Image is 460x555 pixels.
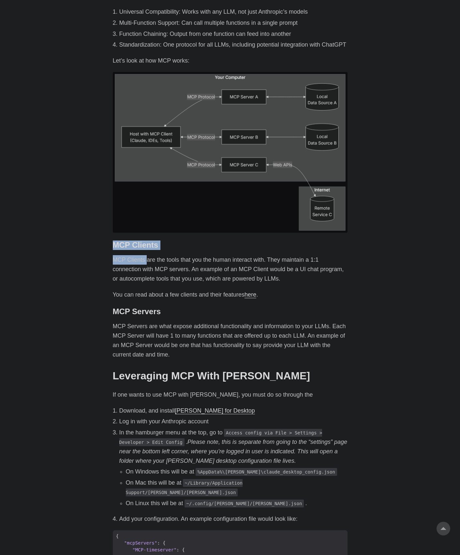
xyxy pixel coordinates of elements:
li: Add your configuration. An example configuration file would look like: [119,514,348,524]
span: "MCP-timeserver" [132,547,176,552]
p: If one wants to use MCP with [PERSON_NAME], you must do so through the [113,390,348,400]
a: [PERSON_NAME] for Desktop [175,407,255,414]
p: MCP Servers are what expose additional functionality and information to your LLMs. Each MCP Serve... [113,322,348,359]
li: On Linux this wil be at . [126,499,348,508]
li: Standardization: One protocol for all LLMs, including potential integration with ChatGPT [119,40,348,50]
span: { [182,547,185,552]
li: Log in with your Anthropic account [119,417,348,426]
span: "mcpServers" [124,540,157,546]
span: { [163,540,165,546]
li: Function Chaining: Output from one function can feed into another [119,29,348,39]
li: On Mac this will be at [126,478,348,497]
em: Please note, this is separate from going to the “settings” page near the bottom left corner, wher... [119,439,348,464]
span: : [176,547,179,552]
code: ~/Library/Application Support/[PERSON_NAME]/[PERSON_NAME].json [126,479,243,496]
code: ~/.config/[PERSON_NAME]/[PERSON_NAME].json [185,500,304,507]
li: Multi-Function Support: Can call multiple functions in a single prompt [119,18,348,28]
h3: MCP Servers [113,307,348,316]
span: : [157,540,160,546]
a: go to top [437,522,450,535]
a: here [245,291,256,298]
p: MCP Clients are the tools that you the human interact with. They maintain a 1:1 connection with M... [113,255,348,283]
span: { [116,533,119,539]
li: On Windows this will be at [126,467,348,476]
code: Access config via File > Settings > Developer > Edit Config [119,429,322,446]
li: In the hamburger menu at the top, go to . [119,428,348,508]
li: Download, and install [119,406,348,416]
li: Universal Compatibility: Works with any LLM, not just Anthropic’s models [119,7,348,17]
code: %AppData%\[PERSON_NAME]\claude_desktop_config.json [196,468,337,476]
h2: Leveraging MCP With [PERSON_NAME] [113,370,348,382]
h3: MCP Clients [113,241,348,250]
p: You can read about a few clients and their features . [113,290,348,299]
p: Let’s look at how MCP works: [113,56,348,66]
